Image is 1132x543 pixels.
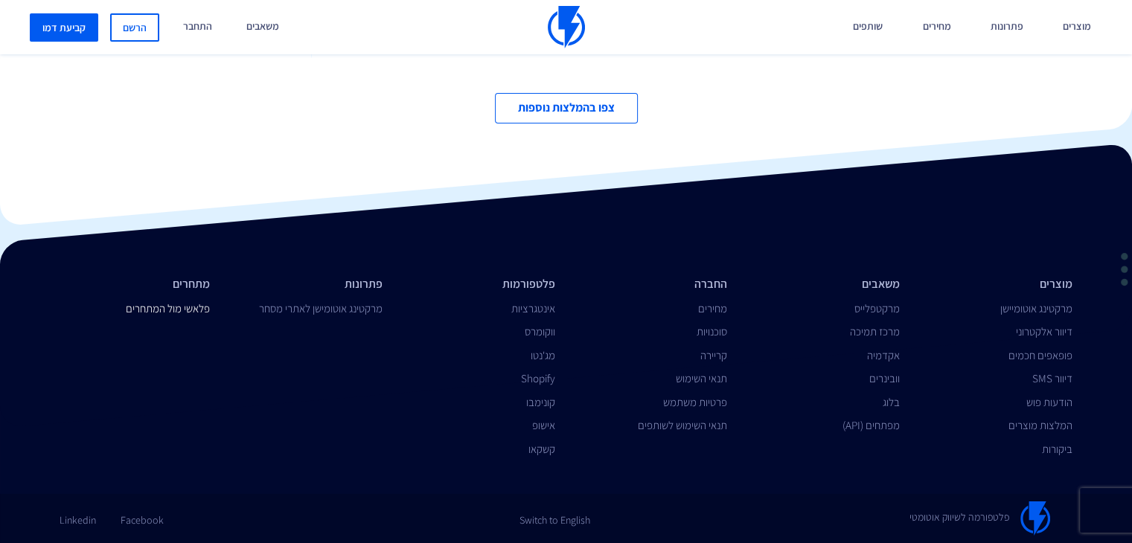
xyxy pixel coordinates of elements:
[110,13,159,42] a: הרשם
[700,348,727,362] a: קריירה
[867,348,900,362] a: אקדמיה
[232,276,383,293] li: פתרונות
[697,324,727,338] a: סוכנויות
[1026,395,1072,409] a: הודעות פוש
[1000,301,1072,315] a: מרקטינג אוטומיישן
[578,276,728,293] li: החברה
[495,93,638,123] a: צפו בהמלצות נוספות
[30,13,98,42] a: קביעת דמו
[749,276,900,293] li: משאבים
[854,301,900,315] a: מרקטפלייס
[883,395,900,409] a: בלוג
[121,501,164,527] a: Facebook
[663,395,727,409] a: פרטיות משתמש
[698,301,727,315] a: מחירים
[676,371,727,385] a: תנאי השימוש
[1020,501,1050,536] img: Flashy
[869,371,900,385] a: וובינרים
[259,301,383,315] a: מרקטינג אוטומישן לאתרי מסחר
[922,276,1072,293] li: מוצרים
[519,501,590,527] a: Switch to English
[60,501,96,527] a: Linkedin
[850,324,900,338] a: מרכז תמיכה
[511,301,555,315] a: אינטגרציות
[1008,348,1072,362] a: פופאפים חכמים
[1008,418,1072,432] a: המלצות מוצרים
[638,418,727,432] a: תנאי השימוש לשותפים
[126,301,210,315] a: פלאשי מול המתחרים
[1032,371,1072,385] a: דיוור SMS
[528,442,555,456] a: קשקאו
[1016,324,1072,338] a: דיוור אלקטרוני
[526,395,555,409] a: קונימבו
[60,276,210,293] li: מתחרים
[1042,442,1072,456] a: ביקורות
[531,348,555,362] a: מג'נטו
[909,501,1050,536] a: פלטפורמה לשיווק אוטומטי
[525,324,555,338] a: ווקומרס
[405,276,555,293] li: פלטפורמות
[842,418,900,432] a: מפתחים (API)
[521,371,555,385] a: Shopify
[532,418,555,432] a: אישופ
